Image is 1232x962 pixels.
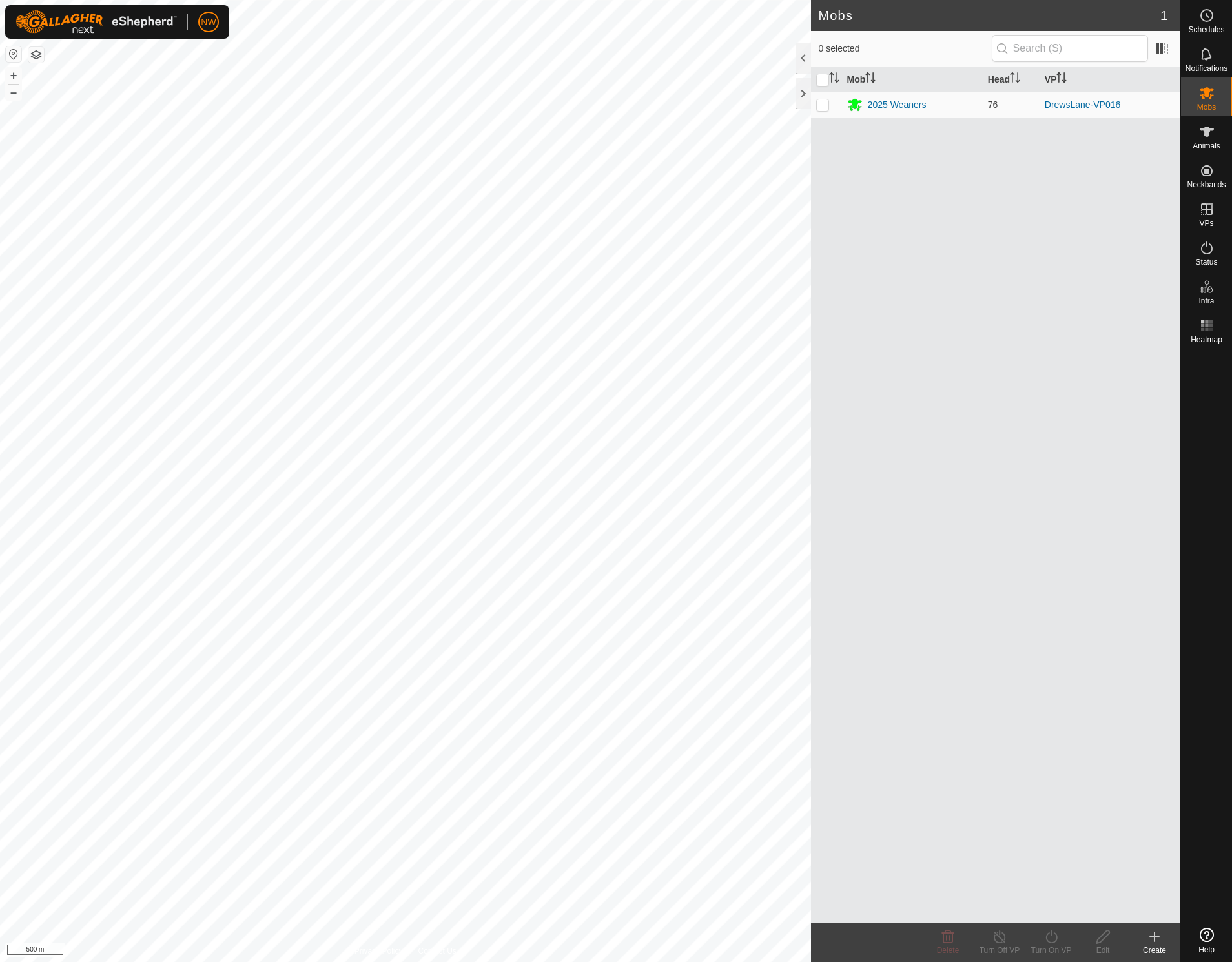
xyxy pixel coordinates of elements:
[1197,103,1216,111] span: Mobs
[201,15,216,29] span: NW
[1160,6,1167,25] span: 1
[1195,258,1217,266] span: Status
[868,98,927,112] div: 2025 Weaners
[1129,945,1180,956] div: Create
[1193,142,1220,150] span: Animals
[842,67,983,92] th: Mob
[819,8,1160,23] h2: Mobs
[937,946,960,955] span: Delete
[6,85,21,100] button: –
[1186,65,1227,72] span: Notifications
[1010,74,1020,85] p-sorticon: Activate to sort
[988,99,998,110] span: 76
[819,42,992,56] span: 0 selected
[1198,946,1215,954] span: Help
[829,74,839,85] p-sorticon: Activate to sort
[974,945,1025,956] div: Turn Off VP
[15,10,177,34] img: Gallagher Logo
[1040,67,1180,92] th: VP
[6,68,21,83] button: +
[1056,74,1067,85] p-sorticon: Activate to sort
[1199,220,1213,227] span: VPs
[418,945,456,957] a: Contact Us
[1198,297,1214,305] span: Infra
[28,47,44,63] button: Map Layers
[354,945,403,957] a: Privacy Policy
[1191,336,1222,343] span: Heatmap
[1188,26,1224,34] span: Schedules
[1181,923,1232,959] a: Help
[1045,99,1121,110] a: DrewsLane-VP016
[865,74,876,85] p-sorticon: Activate to sort
[1025,945,1077,956] div: Turn On VP
[1077,945,1129,956] div: Edit
[983,67,1040,92] th: Head
[6,46,21,62] button: Reset Map
[992,35,1148,62] input: Search (S)
[1187,181,1226,189] span: Neckbands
